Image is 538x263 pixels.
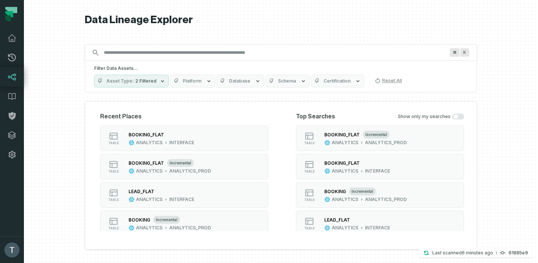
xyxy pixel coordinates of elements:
[508,251,528,255] h4: 61885e9
[462,250,493,256] relative-time: Aug 14, 2025, 1:20 PM GMT+2
[85,13,477,27] h1: Data Lineage Explorer
[419,248,532,257] button: Last scanned[DATE] 13:20:5561885e9
[450,48,460,57] span: Press ⌘ + K to focus the search bar
[432,249,493,257] p: Last scanned
[4,242,19,257] img: avatar of Taher Hekmatfar
[460,48,469,57] span: Press ⌘ + K to focus the search bar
